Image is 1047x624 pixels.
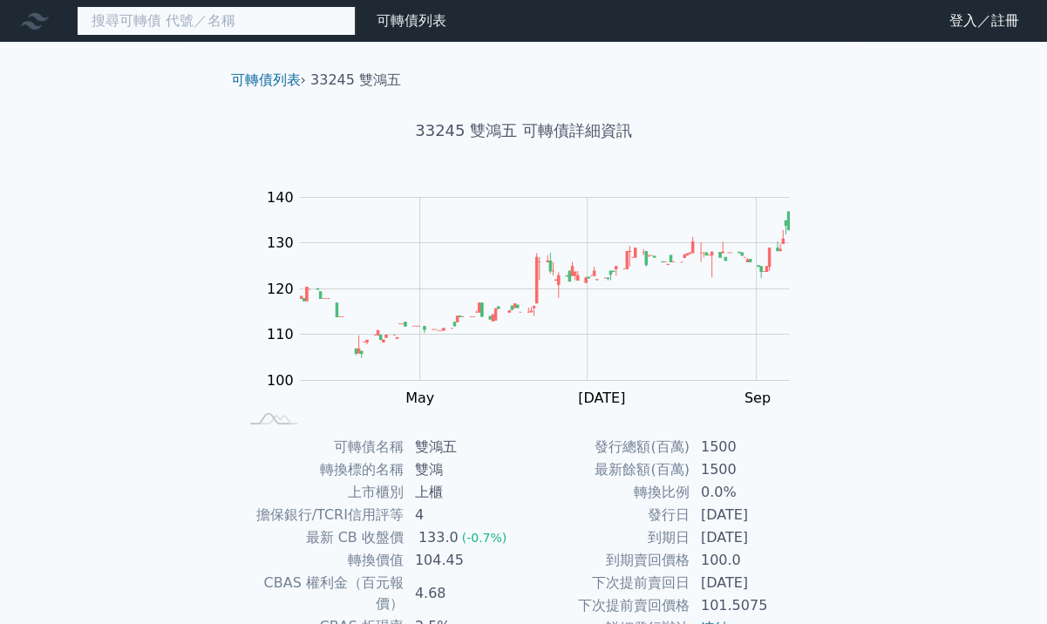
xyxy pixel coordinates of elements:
iframe: Chat Widget [960,540,1047,624]
tspan: 120 [267,280,294,296]
td: 1500 [690,458,810,481]
tspan: 110 [267,326,294,343]
span: (-0.7%) [462,531,507,545]
td: 可轉債名稱 [238,436,405,458]
h1: 33245 雙鴻五 可轉債詳細資訊 [217,119,831,143]
td: 上櫃 [405,481,524,504]
td: 下次提前賣回價格 [524,594,690,617]
td: 0.0% [690,481,810,504]
a: 登入／註冊 [935,7,1033,35]
td: 最新 CB 收盤價 [238,526,405,549]
tspan: 140 [267,188,294,205]
li: 33245 雙鴻五 [310,70,401,91]
div: 133.0 [415,527,462,548]
a: 可轉債列表 [231,71,301,88]
td: 4 [405,504,524,526]
td: 100.0 [690,549,810,572]
td: 發行總額(百萬) [524,436,690,458]
td: 轉換比例 [524,481,690,504]
td: 到期賣回價格 [524,549,690,572]
td: [DATE] [690,504,810,526]
a: 可轉債列表 [377,12,446,29]
td: [DATE] [690,572,810,594]
tspan: 100 [267,371,294,388]
td: CBAS 權利金（百元報價） [238,572,405,615]
tspan: Sep [744,389,771,405]
td: 擔保銀行/TCRI信用評等 [238,504,405,526]
g: Series [300,212,789,358]
td: 最新餘額(百萬) [524,458,690,481]
td: 發行日 [524,504,690,526]
li: › [231,70,306,91]
td: 104.45 [405,549,524,572]
td: 101.5075 [690,594,810,617]
td: 雙鴻 [405,458,524,481]
tspan: [DATE] [578,389,625,405]
div: 聊天小工具 [960,540,1047,624]
tspan: May [405,389,434,405]
tspan: 130 [267,234,294,251]
td: 下次提前賣回日 [524,572,690,594]
td: 4.68 [405,572,524,615]
td: 雙鴻五 [405,436,524,458]
td: 上市櫃別 [238,481,405,504]
g: Chart [257,188,815,405]
td: 轉換價值 [238,549,405,572]
td: 轉換標的名稱 [238,458,405,481]
input: 搜尋可轉債 代號／名稱 [77,6,356,36]
td: [DATE] [690,526,810,549]
td: 1500 [690,436,810,458]
td: 到期日 [524,526,690,549]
